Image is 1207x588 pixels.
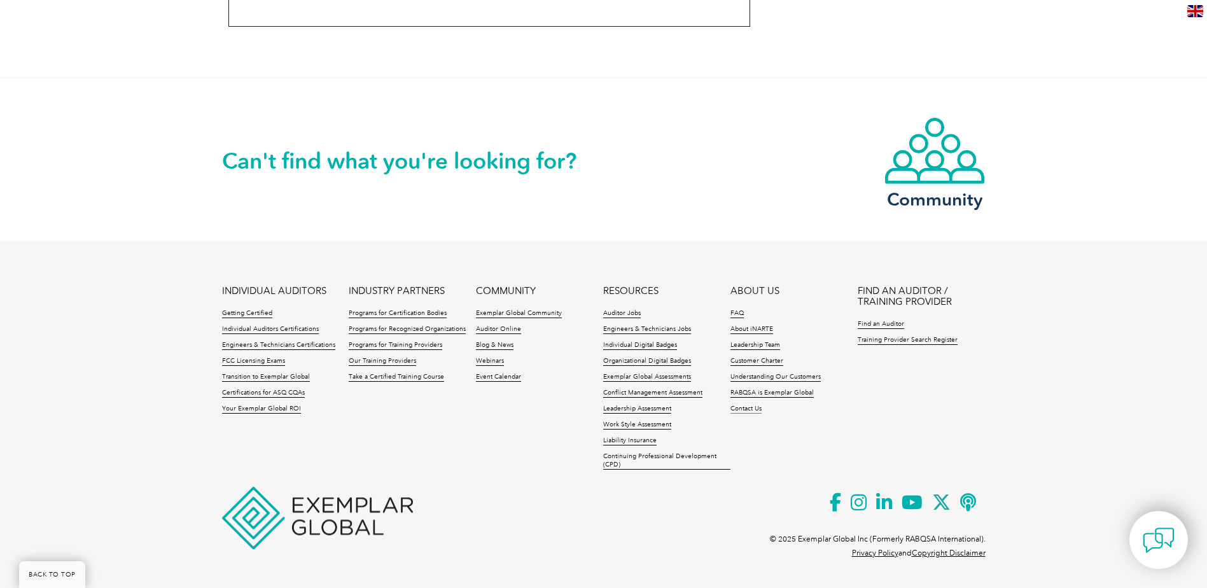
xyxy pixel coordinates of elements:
a: Individual Digital Badges [603,341,677,350]
a: Liability Insurance [603,437,657,445]
a: Exemplar Global Assessments [603,373,691,382]
a: Programs for Certification Bodies [349,309,447,318]
a: Transition to Exemplar Global [222,373,310,382]
p: © 2025 Exemplar Global Inc (Formerly RABQSA International). [770,532,986,546]
a: About iNARTE [730,325,773,334]
a: Our Training Providers [349,357,416,366]
img: Exemplar Global [222,487,413,549]
a: INDIVIDUAL AUDITORS [222,286,326,297]
a: Training Provider Search Register [858,336,958,345]
a: Leadership Team [730,341,780,350]
h3: Community [884,192,986,207]
a: Auditor Online [476,325,521,334]
a: Understanding Our Customers [730,373,821,382]
a: Privacy Policy [852,549,898,557]
a: Community [884,116,986,207]
a: FAQ [730,309,744,318]
a: Customer Charter [730,357,783,366]
a: FCC Licensing Exams [222,357,285,366]
a: Organizational Digital Badges [603,357,691,366]
a: Your Exemplar Global ROI [222,405,301,414]
img: en [1187,5,1203,17]
img: icon-community.webp [884,116,986,185]
h2: Can't find what you're looking for? [222,151,604,171]
img: contact-chat.png [1143,524,1175,556]
a: COMMUNITY [476,286,536,297]
a: Auditor Jobs [603,309,641,318]
a: Individual Auditors Certifications [222,325,319,334]
a: RESOURCES [603,286,659,297]
a: Work Style Assessment [603,421,671,430]
a: ABOUT US [730,286,779,297]
a: Exemplar Global Community [476,309,562,318]
a: FIND AN AUDITOR / TRAINING PROVIDER [858,286,985,307]
a: Copyright Disclaimer [912,549,986,557]
a: INDUSTRY PARTNERS [349,286,445,297]
a: Take a Certified Training Course [349,373,444,382]
a: Contact Us [730,405,762,414]
a: Getting Certified [222,309,272,318]
a: Find an Auditor [858,320,904,329]
a: Blog & News [476,341,513,350]
a: RABQSA is Exemplar Global [730,389,814,398]
a: Certifications for ASQ CQAs [222,389,305,398]
a: Programs for Training Providers [349,341,442,350]
a: Leadership Assessment [603,405,671,414]
p: and [852,546,986,560]
a: Event Calendar [476,373,521,382]
a: Programs for Recognized Organizations [349,325,466,334]
a: Engineers & Technicians Certifications [222,341,335,350]
a: Conflict Management Assessment [603,389,702,398]
a: Continuing Professional Development (CPD) [603,452,730,470]
a: Engineers & Technicians Jobs [603,325,691,334]
a: Webinars [476,357,504,366]
a: BACK TO TOP [19,561,85,588]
